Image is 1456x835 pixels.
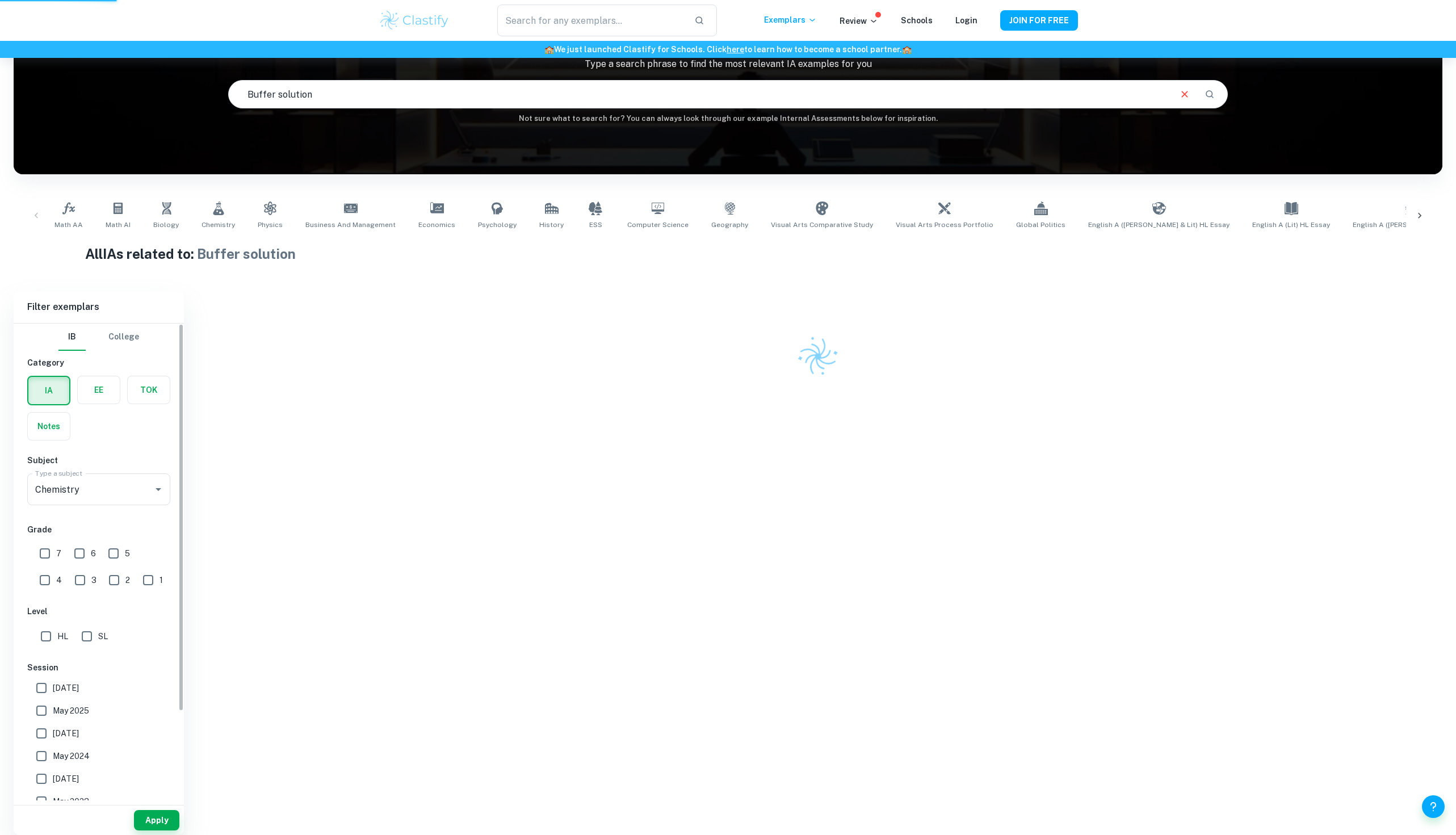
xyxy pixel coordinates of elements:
[27,356,170,369] h6: Category
[35,468,82,478] label: Type a subject
[896,220,993,230] span: Visual Arts Process Portfolio
[98,630,108,643] span: SL
[197,246,296,262] span: Buffer solution
[85,244,1371,264] h1: All IAs related to:
[53,682,79,694] span: [DATE]
[28,377,69,404] button: IA
[128,376,170,404] button: TOK
[150,481,166,497] button: Open
[627,220,689,230] span: Computer Science
[160,574,163,586] span: 1
[58,324,139,351] div: Filter type choice
[14,113,1442,124] h6: Not sure what to search for? You can always look through our example Internal Assessments below f...
[711,220,748,230] span: Geography
[902,45,912,54] span: 🏫
[771,220,873,230] span: Visual Arts Comparative Study
[379,9,451,32] img: Clastify logo
[53,750,90,762] span: May 2024
[53,795,89,808] span: May 2023
[27,661,170,674] h6: Session
[840,15,878,27] p: Review
[1088,220,1230,230] span: English A ([PERSON_NAME] & Lit) HL Essay
[544,45,554,54] span: 🏫
[56,574,62,586] span: 4
[53,704,89,717] span: May 2025
[202,220,235,230] span: Chemistry
[1252,220,1330,230] span: English A (Lit) HL Essay
[1422,795,1445,818] button: Help and Feedback
[418,220,455,230] span: Economics
[1174,83,1195,105] button: Clear
[134,810,179,830] button: Apply
[589,220,602,230] span: ESS
[1016,220,1065,230] span: Global Politics
[955,16,977,25] a: Login
[901,16,933,25] a: Schools
[764,14,817,26] p: Exemplars
[14,57,1442,71] p: Type a search phrase to find the most relevant IA examples for you
[27,454,170,467] h6: Subject
[14,291,184,323] h6: Filter exemplars
[54,220,83,230] span: Math AA
[790,329,845,384] img: Clastify logo
[258,220,283,230] span: Physics
[2,43,1454,56] h6: We just launched Clastify for Schools. Click to learn how to become a school partner.
[78,376,120,404] button: EE
[56,547,61,560] span: 7
[91,574,96,586] span: 3
[153,220,179,230] span: Biology
[229,78,1170,110] input: E.g. player arrangements, enthalpy of combustion, analysis of a big city...
[727,45,744,54] a: here
[125,574,130,586] span: 2
[91,547,96,560] span: 6
[497,5,685,36] input: Search for any exemplars...
[1200,85,1219,104] button: Search
[58,324,86,351] button: IB
[27,523,170,536] h6: Grade
[305,220,396,230] span: Business and Management
[125,547,130,560] span: 5
[28,413,70,440] button: Notes
[106,220,131,230] span: Math AI
[27,605,170,618] h6: Level
[57,630,68,643] span: HL
[53,773,79,785] span: [DATE]
[1000,10,1078,31] button: JOIN FOR FREE
[539,220,564,230] span: History
[478,220,517,230] span: Psychology
[108,324,139,351] button: College
[53,727,79,740] span: [DATE]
